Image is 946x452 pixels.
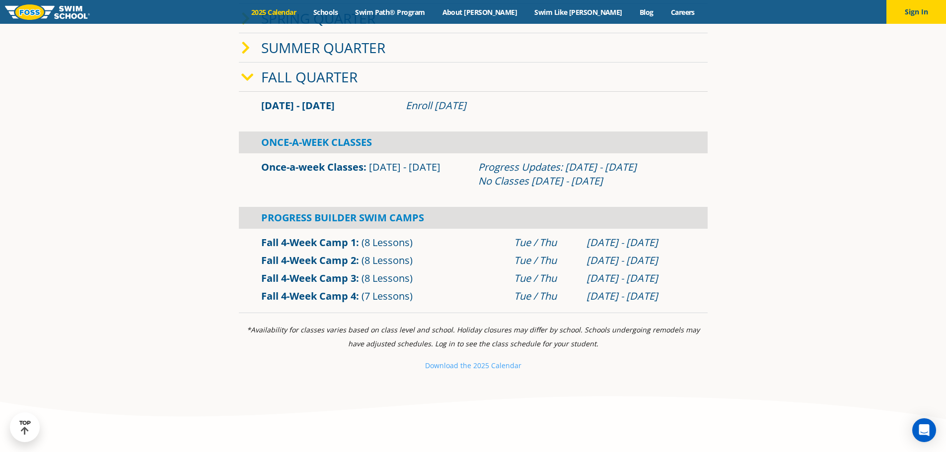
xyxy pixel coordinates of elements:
[425,361,521,370] a: Download the 2025 Calendar
[478,160,685,188] div: Progress Updates: [DATE] - [DATE] No Classes [DATE] - [DATE]
[662,7,703,17] a: Careers
[362,289,413,303] span: (7 Lessons)
[243,7,305,17] a: 2025 Calendar
[261,236,356,249] a: Fall 4-Week Camp 1
[261,254,356,267] a: Fall 4-Week Camp 2
[5,4,90,20] img: FOSS Swim School Logo
[912,418,936,442] div: Open Intercom Messenger
[369,160,440,174] span: [DATE] - [DATE]
[261,99,335,112] span: [DATE] - [DATE]
[586,289,685,303] div: [DATE] - [DATE]
[239,207,708,229] div: Progress Builder Swim Camps
[362,271,413,285] span: (8 Lessons)
[425,361,467,370] small: Download th
[406,99,685,113] div: Enroll [DATE]
[261,160,364,174] a: Once-a-week Classes
[261,38,385,57] a: Summer Quarter
[305,7,347,17] a: Schools
[19,420,31,435] div: TOP
[514,289,577,303] div: Tue / Thu
[514,254,577,267] div: Tue / Thu
[239,131,708,153] div: Once-A-Week Classes
[434,7,526,17] a: About [PERSON_NAME]
[362,236,413,249] span: (8 Lessons)
[247,325,700,348] i: *Availability for classes varies based on class level and school. Holiday closures may differ by ...
[586,236,685,250] div: [DATE] - [DATE]
[586,271,685,285] div: [DATE] - [DATE]
[347,7,434,17] a: Swim Path® Program
[514,236,577,250] div: Tue / Thu
[261,67,358,86] a: Fall Quarter
[467,361,521,370] small: e 2025 Calendar
[514,271,577,285] div: Tue / Thu
[261,289,356,303] a: Fall 4-Week Camp 4
[261,271,356,285] a: Fall 4-Week Camp 3
[362,254,413,267] span: (8 Lessons)
[586,254,685,267] div: [DATE] - [DATE]
[631,7,662,17] a: Blog
[526,7,631,17] a: Swim Like [PERSON_NAME]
